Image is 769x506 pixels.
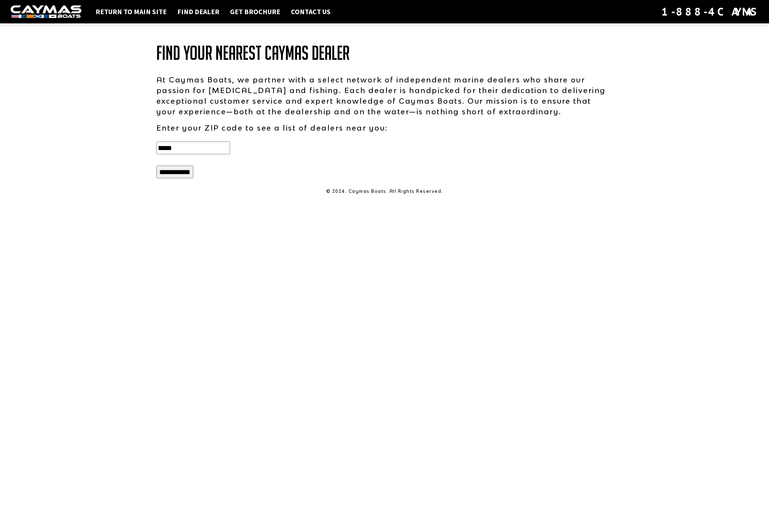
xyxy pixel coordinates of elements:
img: white-logo-c9c8dbefe5ff5ceceb0f0178aa75bf4bb51f6bca0971e226c86eb53dfe498488.png [11,5,81,18]
a: Find Dealer [174,7,223,16]
a: Get Brochure [226,7,284,16]
a: Return to main site [92,7,170,16]
p: Enter your ZIP code to see a list of dealers near you: [156,122,613,133]
p: At Caymas Boats, we partner with a select network of independent marine dealers who share our pas... [156,74,613,117]
div: 1-888-4CAYMAS [661,4,758,19]
h1: Find Your Nearest Caymas Dealer [156,42,613,64]
p: © 2024. Caymas Boats. All Rights Reserved. [156,188,613,195]
a: Contact Us [287,7,334,16]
